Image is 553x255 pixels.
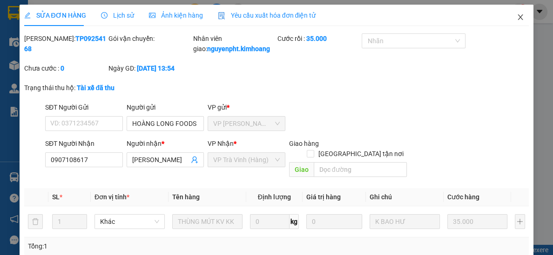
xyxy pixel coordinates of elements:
div: Người gửi [127,102,204,112]
span: Đơn vị tính [94,193,129,201]
div: Tổng: 1 [28,241,215,251]
div: [PERSON_NAME]: [24,33,107,54]
b: [DATE] 13:54 [137,65,175,72]
div: SĐT Người Nhận [45,138,123,149]
span: clock-circle [101,12,108,19]
span: Giá trị hàng [306,193,341,201]
span: SL [52,193,60,201]
span: Lịch sử [101,12,134,19]
span: edit [24,12,31,19]
input: Ghi Chú [370,214,440,229]
span: Yêu cầu xuất hóa đơn điện tử [218,12,316,19]
span: Giao [289,162,314,177]
b: Tài xế đã thu [77,84,115,92]
span: picture [149,12,155,19]
button: plus [515,214,525,229]
span: Định lượng [258,193,291,201]
span: Khác [100,215,159,229]
span: [GEOGRAPHIC_DATA] tận nơi [314,149,407,159]
b: nguyenpht.kimhoang [207,45,270,52]
span: VP Trần Phú (Hàng) [213,117,280,131]
div: SĐT Người Gửi [45,102,123,112]
span: Tên hàng [172,193,200,201]
div: Nhân viên giao: [193,33,276,54]
span: VP Trà Vinh (Hàng) [213,153,280,167]
button: delete [28,214,43,229]
span: Ảnh kiện hàng [149,12,203,19]
span: close [517,13,524,21]
input: 0 [447,214,507,229]
span: VP Nhận [208,140,234,147]
img: icon [218,12,225,20]
div: Cước rồi : [277,33,360,44]
span: kg [290,214,299,229]
input: Dọc đường [314,162,407,177]
button: Close [507,5,533,31]
th: Ghi chú [366,188,444,206]
span: Cước hàng [447,193,479,201]
b: 0 [61,65,64,72]
span: Giao hàng [289,140,319,147]
span: user-add [191,156,198,163]
input: 0 [306,214,362,229]
div: VP gửi [208,102,285,112]
div: Ngày GD: [108,63,191,73]
div: Người nhận [127,138,204,149]
div: Gói vận chuyển: [108,33,191,44]
div: Chưa cước : [24,63,107,73]
span: SỬA ĐƠN HÀNG [24,12,86,19]
b: 35.000 [306,35,327,42]
div: Trạng thái thu hộ: [24,83,128,93]
input: VD: Bàn, Ghế [172,214,243,229]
